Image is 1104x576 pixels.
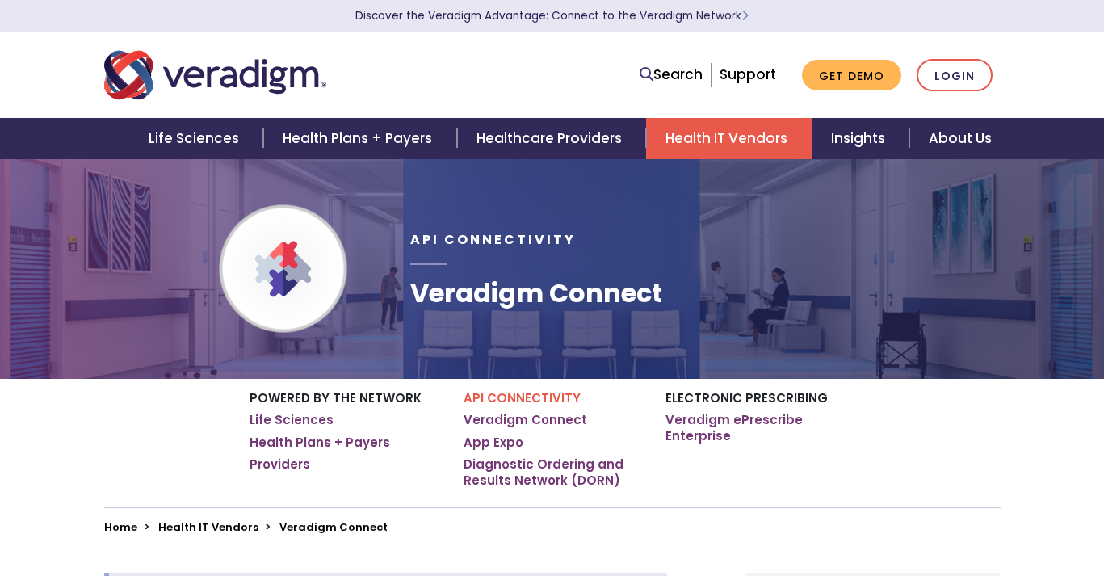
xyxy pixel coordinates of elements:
[802,60,901,91] a: Get Demo
[464,456,641,488] a: Diagnostic Ordering and Results Network (DORN)
[250,456,310,473] a: Providers
[741,8,749,23] span: Learn More
[812,118,909,159] a: Insights
[129,118,263,159] a: Life Sciences
[410,278,662,309] h1: Veradigm Connect
[909,118,1011,159] a: About Us
[410,230,576,249] span: API Connectivity
[457,118,646,159] a: Healthcare Providers
[464,435,523,451] a: App Expo
[640,64,703,86] a: Search
[104,519,137,535] a: Home
[665,412,855,444] a: Veradigm ePrescribe Enterprise
[464,412,587,428] a: Veradigm Connect
[263,118,456,159] a: Health Plans + Payers
[917,59,993,92] a: Login
[646,118,812,159] a: Health IT Vendors
[158,519,258,535] a: Health IT Vendors
[250,435,390,451] a: Health Plans + Payers
[104,48,326,102] img: Veradigm logo
[355,8,749,23] a: Discover the Veradigm Advantage: Connect to the Veradigm NetworkLearn More
[250,412,334,428] a: Life Sciences
[720,65,776,84] a: Support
